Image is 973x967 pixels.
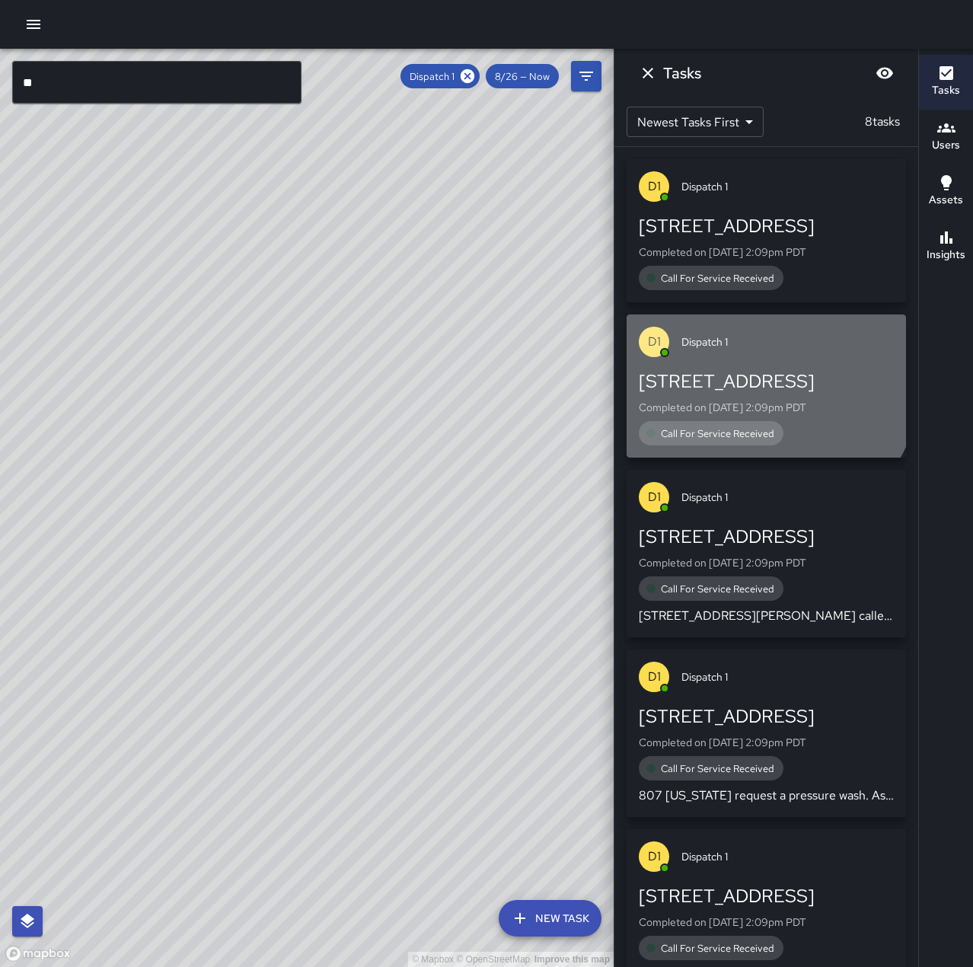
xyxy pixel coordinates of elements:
[627,159,906,302] button: D1Dispatch 1[STREET_ADDRESS]Completed on [DATE] 2:09pm PDTCall For Service Received
[648,177,661,196] p: D1
[652,582,783,595] span: Call For Service Received
[639,400,894,415] p: Completed on [DATE] 2:09pm PDT
[571,61,601,91] button: Filters
[932,82,960,99] h6: Tasks
[639,735,894,750] p: Completed on [DATE] 2:09pm PDT
[633,58,663,88] button: Dismiss
[681,179,894,194] span: Dispatch 1
[627,470,906,637] button: D1Dispatch 1[STREET_ADDRESS]Completed on [DATE] 2:09pm PDTCall For Service Received[STREET_ADDRES...
[627,649,906,817] button: D1Dispatch 1[STREET_ADDRESS]Completed on [DATE] 2:09pm PDTCall For Service Received807 [US_STATE]...
[919,110,973,164] button: Users
[400,64,480,88] div: Dispatch 1
[639,555,894,570] p: Completed on [DATE] 2:09pm PDT
[681,334,894,349] span: Dispatch 1
[639,214,894,238] div: [STREET_ADDRESS]
[652,272,783,285] span: Call For Service Received
[859,113,906,131] p: 8 tasks
[648,488,661,506] p: D1
[919,219,973,274] button: Insights
[681,490,894,505] span: Dispatch 1
[648,668,661,686] p: D1
[486,70,559,83] span: 8/26 — Now
[639,525,894,549] div: [STREET_ADDRESS]
[499,900,601,937] button: New Task
[639,244,894,260] p: Completed on [DATE] 2:09pm PDT
[639,607,894,625] p: [STREET_ADDRESS][PERSON_NAME] called requesting assistance with an individual that entered the bu...
[627,314,906,458] button: D1Dispatch 1[STREET_ADDRESS]Completed on [DATE] 2:09pm PDTCall For Service Received
[627,107,764,137] div: Newest Tasks First
[639,787,894,805] p: 807 [US_STATE] request a pressure wash. Assigned Echo 5.
[648,333,661,351] p: D1
[639,884,894,908] div: [STREET_ADDRESS]
[652,942,783,955] span: Call For Service Received
[929,192,963,209] h6: Assets
[919,164,973,219] button: Assets
[681,669,894,685] span: Dispatch 1
[639,369,894,394] div: [STREET_ADDRESS]
[663,61,701,85] h6: Tasks
[400,70,464,83] span: Dispatch 1
[652,427,783,440] span: Call For Service Received
[927,247,965,263] h6: Insights
[932,137,960,154] h6: Users
[648,847,661,866] p: D1
[681,849,894,864] span: Dispatch 1
[869,58,900,88] button: Blur
[639,914,894,930] p: Completed on [DATE] 2:09pm PDT
[919,55,973,110] button: Tasks
[639,704,894,729] div: [STREET_ADDRESS]
[652,762,783,775] span: Call For Service Received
